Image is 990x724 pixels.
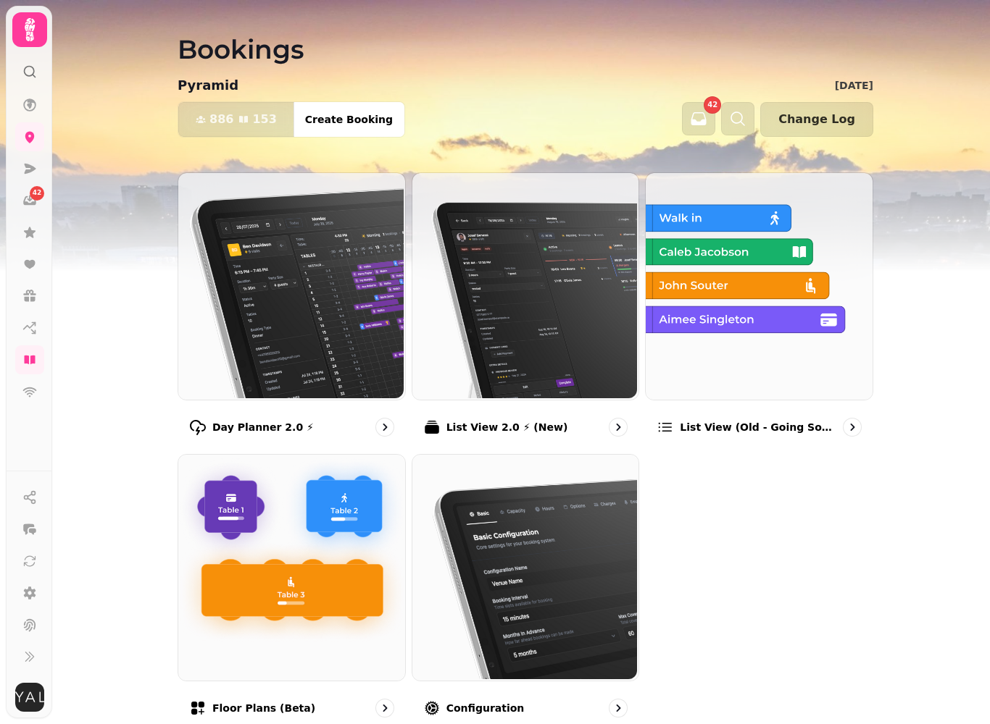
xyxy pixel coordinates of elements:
button: Create Booking [294,102,404,137]
img: Day Planner 2.0 ⚡ [177,172,404,398]
img: Floor Plans (beta) [177,453,404,680]
p: List view (Old - going soon) [680,420,837,434]
span: 153 [252,114,276,125]
p: Floor Plans (beta) [212,701,315,715]
button: Change Log [760,102,873,137]
svg: go to [378,420,392,434]
svg: go to [611,701,625,715]
span: 42 [33,188,42,198]
p: List View 2.0 ⚡ (New) [446,420,568,434]
span: Create Booking [305,114,393,125]
a: 42 [15,186,44,215]
img: List view (Old - going soon) [644,172,871,398]
button: 886153 [178,102,294,137]
a: List view (Old - going soon)List view (Old - going soon) [645,172,873,448]
img: List View 2.0 ⚡ (New) [411,172,638,398]
img: User avatar [15,683,44,712]
svg: go to [845,420,860,434]
a: Day Planner 2.0 ⚡Day Planner 2.0 ⚡ [178,172,406,448]
p: Configuration [446,701,525,715]
span: Change Log [778,114,855,125]
span: 886 [209,114,233,125]
a: List View 2.0 ⚡ (New)List View 2.0 ⚡ (New) [412,172,640,448]
p: [DATE] [835,78,873,93]
p: Pyramid [178,75,238,96]
span: 42 [707,101,717,109]
button: User avatar [12,683,47,712]
svg: go to [378,701,392,715]
svg: go to [611,420,625,434]
img: Configuration [411,453,638,680]
p: Day Planner 2.0 ⚡ [212,420,314,434]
